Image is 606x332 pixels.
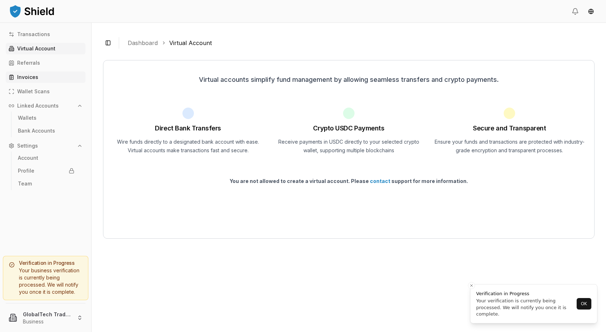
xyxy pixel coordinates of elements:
p: Team [18,181,32,186]
a: Account [15,152,77,164]
button: Linked Accounts [6,100,85,112]
a: Virtual Account [6,43,85,54]
button: GlobalTech Trade FZCOBusiness [3,306,88,329]
button: Settings [6,140,85,152]
p: Receive payments in USDC directly to your selected crypto wallet, supporting multiple blockchains [273,138,425,155]
p: Business [23,318,71,325]
div: Your verification is currently being processed. We will notify you once it is complete. [476,298,575,317]
a: contact [370,178,390,184]
a: Verification in ProgressYour business verification is currently being processed. We will notify y... [3,256,88,300]
h1: Crypto USDC Payments [313,123,384,133]
p: Bank Accounts [18,128,55,133]
a: Bank Accounts [15,125,77,137]
p: Virtual accounts simplify fund management by allowing seamless transfers and crypto payments. [112,75,586,85]
p: Account [18,155,38,160]
p: Wire funds directly to a designated bank account with ease. Virtual accounts make transactions fa... [112,138,264,155]
h5: Verification in Progress [9,261,82,266]
p: Profile [18,168,34,173]
nav: breadcrumb [128,39,589,47]
a: Wallets [15,112,77,124]
span: support for more information. [390,178,468,184]
button: Close toast [468,282,475,289]
p: Settings [17,143,38,148]
h1: Direct Bank Transfers [155,123,221,133]
a: Invoices [6,71,85,83]
p: Referrals [17,60,40,65]
a: Team [15,178,77,189]
p: Virtual Account [17,46,55,51]
a: Referrals [6,57,85,69]
a: Transactions [6,29,85,40]
p: Transactions [17,32,50,37]
p: GlobalTech Trade FZCO [23,311,71,318]
span: You are not allowed to create a virtual account. Please [230,178,370,184]
div: Your business verification is currently being processed. We will notify you once it is complete. [9,267,82,296]
a: Profile [15,165,77,177]
p: Wallets [18,115,36,120]
a: Virtual Account [169,39,212,47]
p: Ensure your funds and transactions are protected with industry-grade encryption and transparent p... [434,138,586,155]
a: Dashboard [128,39,158,47]
img: ShieldPay Logo [9,4,55,18]
h1: Secure and Transparent [473,123,546,133]
a: Wallet Scans [6,86,85,97]
button: OK [577,298,591,309]
p: Invoices [17,75,38,80]
div: Verification in Progress [476,290,575,297]
p: Linked Accounts [17,103,59,108]
p: Wallet Scans [17,89,50,94]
